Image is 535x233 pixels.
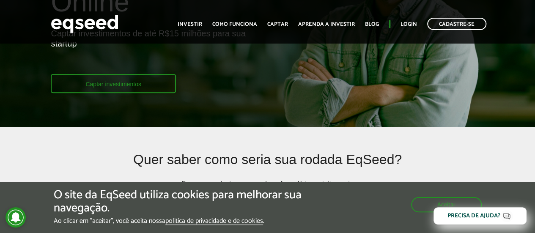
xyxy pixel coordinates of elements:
[411,197,482,212] button: Aceitar
[365,22,379,27] a: Blog
[54,189,310,215] h5: O site da EqSeed utiliza cookies para melhorar sua navegação.
[178,180,356,208] p: Faça seu cadastro e preencha o formulário gratuitamente para iniciar o
[267,22,288,27] a: Captar
[51,28,261,74] p: Captar investimentos de até R$15 milhões para sua startup
[51,13,118,35] img: EqSeed
[51,74,176,93] a: Captar investimentos
[54,217,310,225] p: Ao clicar em "aceitar", você aceita nossa .
[401,22,417,27] a: Login
[298,22,355,27] a: Aprenda a investir
[165,218,263,225] a: política de privacidade e de cookies
[96,152,439,180] h2: Quer saber como seria sua rodada EqSeed?
[178,22,202,27] a: Investir
[427,18,486,30] a: Cadastre-se
[212,22,257,27] a: Como funciona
